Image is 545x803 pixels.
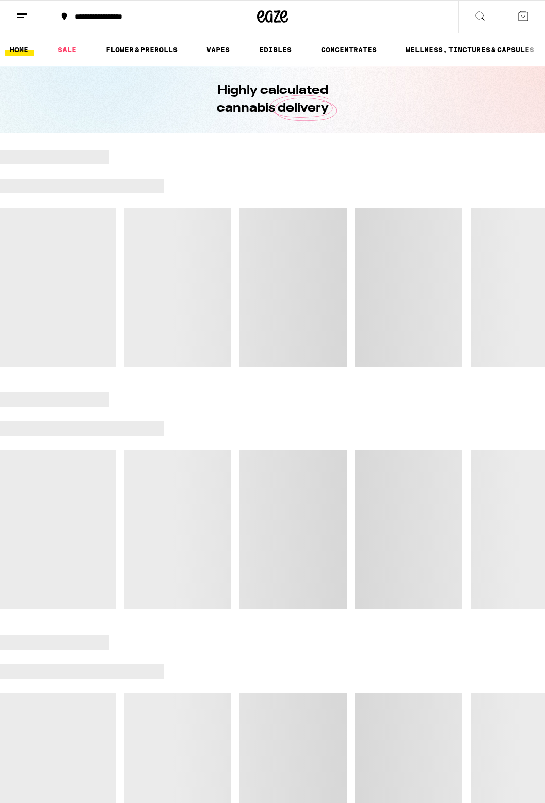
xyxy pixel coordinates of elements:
iframe: Opens a widget where you can find more information [480,772,535,798]
a: SALE [53,43,82,56]
a: EDIBLES [254,43,297,56]
a: WELLNESS, TINCTURES & CAPSULES [400,43,539,56]
a: VAPES [201,43,235,56]
h1: Highly calculated cannabis delivery [187,82,358,117]
a: FLOWER & PREROLLS [101,43,183,56]
a: CONCENTRATES [316,43,382,56]
a: HOME [5,43,34,56]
